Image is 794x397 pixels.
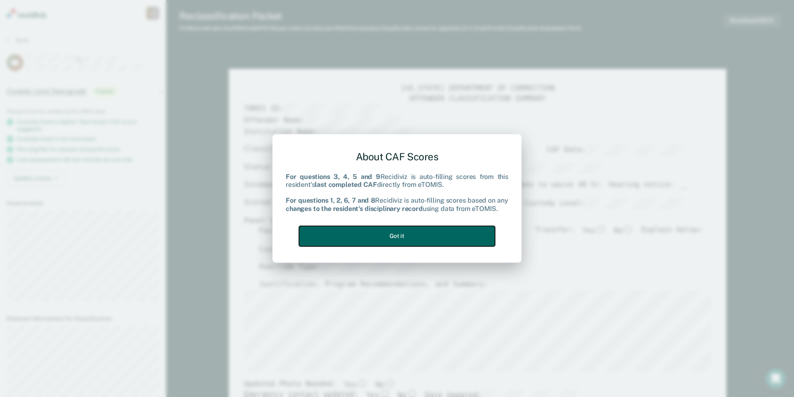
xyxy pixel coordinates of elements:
[286,205,423,213] b: changes to the resident's disciplinary record
[286,144,508,169] div: About CAF Scores
[286,197,375,205] b: For questions 1, 2, 6, 7 and 8
[286,173,380,181] b: For questions 3, 4, 5 and 9
[299,226,495,246] button: Got it
[315,181,377,189] b: last completed CAF
[286,173,508,213] div: Recidiviz is auto-filling scores from this resident's directly from eTOMIS. Recidiviz is auto-fil...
